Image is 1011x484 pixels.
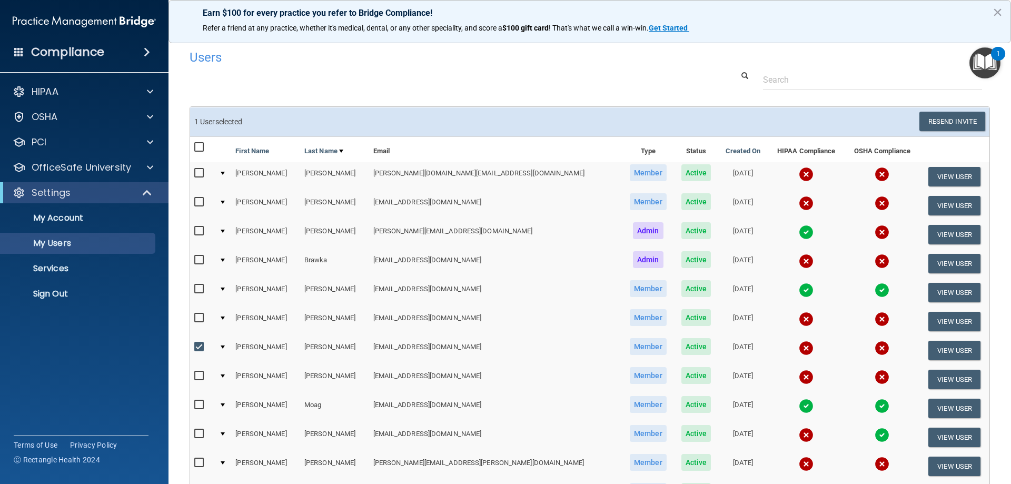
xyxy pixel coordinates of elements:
button: View User [928,399,980,418]
td: [PERSON_NAME] [231,452,300,481]
img: cross.ca9f0e7f.svg [875,312,889,327]
td: [DATE] [718,278,768,307]
td: Moag [300,394,369,423]
span: Active [681,251,711,268]
button: View User [928,283,980,302]
button: View User [928,254,980,273]
td: [DATE] [718,452,768,481]
button: Open Resource Center, 1 new notification [969,47,1000,78]
span: Active [681,454,711,471]
span: Member [630,164,667,181]
td: [PERSON_NAME] [231,365,300,394]
td: [PERSON_NAME] [300,220,369,249]
p: HIPAA [32,85,58,98]
a: Get Started [649,24,689,32]
td: [DATE] [718,162,768,191]
td: [DATE] [718,191,768,220]
td: [EMAIL_ADDRESS][DOMAIN_NAME] [369,307,622,336]
p: OSHA [32,111,58,123]
p: My Users [7,238,151,249]
button: View User [928,225,980,244]
span: Active [681,164,711,181]
img: tick.e7d51cea.svg [799,399,814,413]
span: Member [630,367,667,384]
p: Earn $100 for every practice you refer to Bridge Compliance! [203,8,977,18]
a: PCI [13,136,153,149]
td: [EMAIL_ADDRESS][DOMAIN_NAME] [369,336,622,365]
span: Refer a friend at any practice, whether it's medical, dental, or any other speciality, and score a [203,24,502,32]
td: [EMAIL_ADDRESS][DOMAIN_NAME] [369,249,622,278]
strong: Get Started [649,24,688,32]
td: [PERSON_NAME] [300,452,369,481]
button: View User [928,370,980,389]
td: [DATE] [718,394,768,423]
span: Member [630,280,667,297]
img: cross.ca9f0e7f.svg [875,341,889,355]
a: Last Name [304,145,343,157]
img: tick.e7d51cea.svg [875,399,889,413]
h4: Compliance [31,45,104,60]
img: cross.ca9f0e7f.svg [799,370,814,384]
span: ! That's what we call a win-win. [549,24,649,32]
img: cross.ca9f0e7f.svg [875,196,889,211]
th: HIPAA Compliance [768,137,845,162]
img: cross.ca9f0e7f.svg [875,254,889,269]
a: Terms of Use [14,440,57,450]
td: [PERSON_NAME] [231,162,300,191]
td: [DATE] [718,307,768,336]
td: [DATE] [718,336,768,365]
td: [PERSON_NAME] [231,336,300,365]
td: [PERSON_NAME] [231,278,300,307]
img: cross.ca9f0e7f.svg [875,370,889,384]
a: First Name [235,145,269,157]
span: Member [630,338,667,355]
td: [PERSON_NAME][DOMAIN_NAME][EMAIL_ADDRESS][DOMAIN_NAME] [369,162,622,191]
span: Active [681,193,711,210]
span: Active [681,425,711,442]
td: [EMAIL_ADDRESS][DOMAIN_NAME] [369,365,622,394]
td: [PERSON_NAME] [231,191,300,220]
td: [PERSON_NAME][EMAIL_ADDRESS][PERSON_NAME][DOMAIN_NAME] [369,452,622,481]
td: [DATE] [718,220,768,249]
button: View User [928,457,980,476]
td: [DATE] [718,249,768,278]
td: [DATE] [718,423,768,452]
td: [PERSON_NAME] [300,162,369,191]
h6: 1 User selected [194,118,582,126]
span: Active [681,367,711,384]
span: Active [681,338,711,355]
td: [PERSON_NAME] [231,394,300,423]
button: View User [928,312,980,331]
span: Admin [633,251,663,268]
button: View User [928,196,980,215]
span: Member [630,193,667,210]
img: cross.ca9f0e7f.svg [799,457,814,471]
a: OSHA [13,111,153,123]
span: Ⓒ Rectangle Health 2024 [14,455,100,465]
td: [PERSON_NAME] [300,336,369,365]
p: Settings [32,186,71,199]
button: Resend Invite [919,112,985,131]
td: Brawka [300,249,369,278]
td: [EMAIL_ADDRESS][DOMAIN_NAME] [369,423,622,452]
span: Member [630,454,667,471]
img: cross.ca9f0e7f.svg [875,167,889,182]
td: [PERSON_NAME] [231,249,300,278]
button: View User [928,167,980,186]
button: Close [993,4,1003,21]
span: Active [681,280,711,297]
td: [DATE] [718,365,768,394]
span: Admin [633,222,663,239]
p: OfficeSafe University [32,161,131,174]
img: cross.ca9f0e7f.svg [875,225,889,240]
img: cross.ca9f0e7f.svg [875,457,889,471]
img: cross.ca9f0e7f.svg [799,312,814,327]
td: [EMAIL_ADDRESS][DOMAIN_NAME] [369,394,622,423]
a: Settings [13,186,153,199]
td: [PERSON_NAME] [300,307,369,336]
td: [PERSON_NAME] [300,365,369,394]
img: tick.e7d51cea.svg [799,283,814,298]
img: tick.e7d51cea.svg [875,283,889,298]
button: View User [928,341,980,360]
span: Member [630,309,667,326]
